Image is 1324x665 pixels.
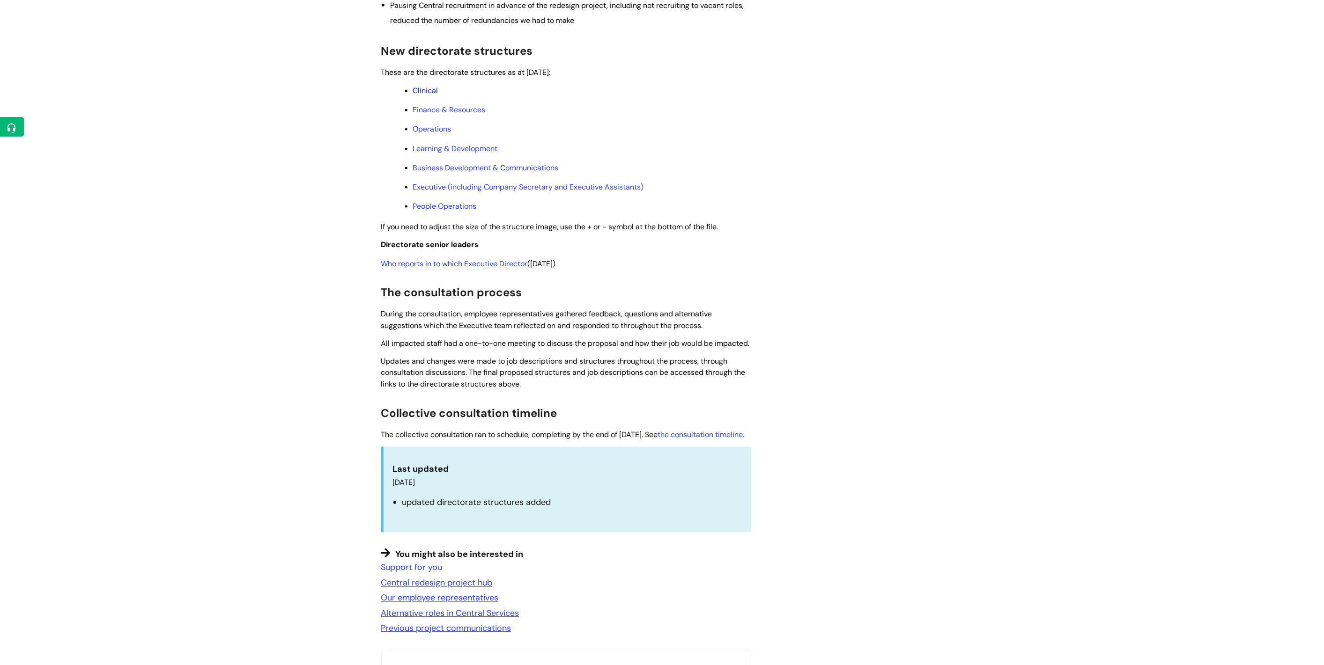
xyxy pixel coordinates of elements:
[381,259,528,269] a: Who reports in to which Executive Director
[381,44,533,58] span: New directorate structures
[413,144,498,153] a: Learning & Development
[381,309,712,330] span: During the consultation, employee representatives gathered feedback, questions and alternative su...
[391,0,744,25] span: Pausing Central recruitment in advance of the redesign project, including not recruiting to vacan...
[413,182,644,192] a: Executive (including Company Secretary and Executive Assistants)
[381,338,750,348] span: All impacted staff had a one-to-one meeting to discuss the proposal and how their job would be im...
[381,608,519,619] a: Alternative roles in Central Services
[413,163,559,173] a: Business Development & Communications
[381,285,522,300] span: The consultation process
[395,549,523,560] span: You might also be interested in
[381,562,443,573] a: Support for you
[658,430,745,440] a: the consultation timeline.
[381,430,745,440] span: The collective consultation ran to schedule, completing by the end of [DATE]. See
[381,623,511,634] a: Previous project communications
[413,105,486,115] a: Finance & Resources
[413,201,477,211] a: People Operations
[393,478,415,488] span: [DATE]
[381,592,499,604] a: Our employee representatives
[381,357,746,390] span: Updates and changes were made to job descriptions and structures throughout the process, through ...
[381,240,479,249] span: Directorate senior leaders
[413,124,451,134] a: Operations
[381,406,557,421] span: Collective consultation timeline
[413,86,438,95] a: Clinical
[381,577,493,589] a: Central redesign project hub
[381,67,551,77] span: These are the directorate structures as at [DATE]:
[381,222,718,232] span: If you need to adjust the size of the structure image, use the + or - symbol at the bottom of the...
[393,464,449,475] strong: Last updated
[402,495,742,510] li: updated directorate structures added
[381,259,556,269] span: ([DATE])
